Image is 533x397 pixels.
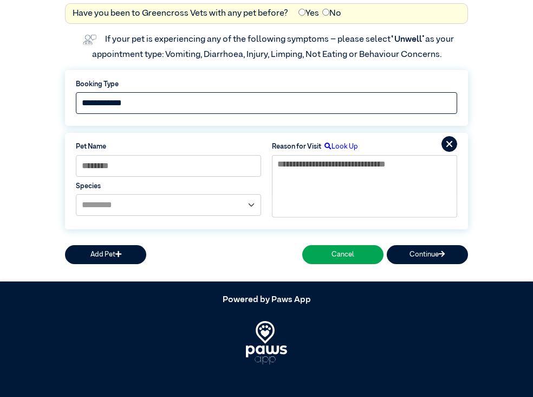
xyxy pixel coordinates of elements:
[302,245,383,264] button: Cancel
[92,35,456,59] label: If your pet is experiencing any of the following symptoms – please select as your appointment typ...
[322,9,329,16] input: No
[65,295,468,305] h5: Powered by Paws App
[387,245,468,264] button: Continue
[246,321,288,364] img: PawsApp
[298,7,319,20] label: Yes
[76,142,261,152] label: Pet Name
[73,7,288,20] label: Have you been to Greencross Vets with any pet before?
[76,181,261,191] label: Species
[298,9,305,16] input: Yes
[272,142,321,152] label: Reason for Visit
[322,7,341,20] label: No
[76,79,457,89] label: Booking Type
[391,35,425,44] span: “Unwell”
[79,31,100,48] img: vet
[321,142,358,152] label: Look Up
[65,245,146,264] button: Add Pet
